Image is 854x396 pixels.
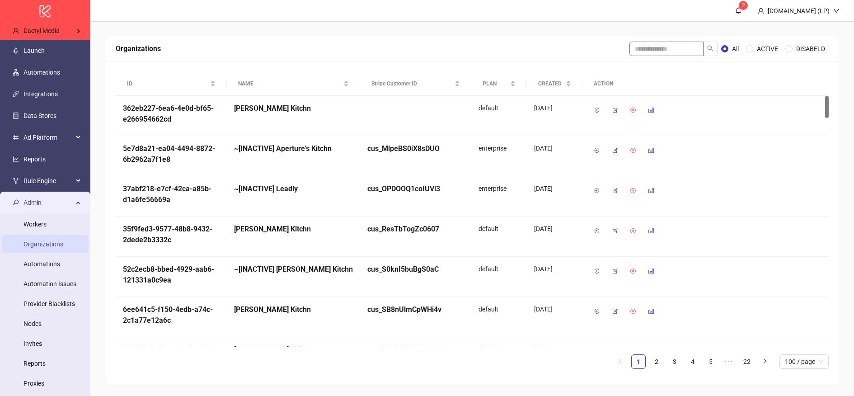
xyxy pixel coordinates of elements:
[758,354,772,369] li: Next Page
[758,354,772,369] button: right
[123,344,220,366] h5: 594578ee-59ea-4fcd-aa2f-face2bbade48
[613,354,628,369] button: left
[471,136,527,176] div: enterprise
[23,90,58,98] a: Integrations
[707,45,713,52] span: search
[123,143,220,165] h5: 5e7d8a21-ea04-4494-8872-6b2962a7f1e8
[740,355,754,368] a: 22
[13,178,19,184] span: fork
[13,134,19,141] span: number
[360,72,471,96] th: Stripe Customer ID
[618,358,623,364] span: left
[534,224,575,234] div: [DATE]
[13,28,19,34] span: user
[534,143,575,153] div: [DATE]
[753,44,782,54] span: ACTIVE
[227,72,360,96] th: NAME
[234,143,353,154] h5: ~[INACTIVE] Aperture's Kitchn
[704,354,718,369] li: 5
[23,193,73,212] span: Admin
[127,80,208,88] span: ID
[23,156,46,163] a: Reports
[483,80,508,88] span: PLAN
[527,72,582,96] th: CREATED
[23,240,63,248] a: Organizations
[785,355,823,368] span: 100 / page
[471,337,527,377] div: default
[23,380,44,387] a: Proxies
[471,257,527,297] div: default
[116,72,227,96] th: ID
[667,354,682,369] li: 3
[758,8,764,14] span: user
[471,176,527,217] div: enterprise
[722,354,736,369] span: •••
[538,80,564,88] span: CREATED
[234,264,353,275] h5: ~[INACTIVE] [PERSON_NAME] Kitchn
[23,320,42,327] a: Nodes
[23,172,73,190] span: Rule Engine
[23,300,75,307] a: Provider Blacklists
[23,360,46,367] a: Reports
[367,264,464,275] h5: cus_S0knI5buBgS0aC
[234,184,353,194] h5: ~[INACTIVE] Leadly
[631,354,646,369] li: 1
[116,43,629,54] div: Organizations
[764,6,833,16] div: [DOMAIN_NAME] (LP)
[739,1,748,10] sup: 2
[367,304,464,315] h5: cus_SB8nUlmCpWHi4v
[123,304,220,326] h5: 6ee641c5-f150-4edb-a74c-2c1a77e12a6c
[23,27,60,34] span: Dactyl Media
[123,184,220,205] h5: 37abf218-e7cf-42ca-a85b-d1a6fe56669a
[23,260,60,268] a: Automations
[23,69,60,76] a: Automations
[704,355,718,368] a: 5
[742,2,745,9] span: 2
[367,143,464,154] h5: cus_MlpeBS0iX8sDUO
[650,355,663,368] a: 2
[534,264,575,274] div: [DATE]
[238,80,342,88] span: NAME
[779,354,829,369] div: Page Size
[371,80,453,88] span: Stripe Customer ID
[234,103,353,114] h5: [PERSON_NAME] Kitchn
[793,44,829,54] span: DISABELD
[649,354,664,369] li: 2
[23,221,47,228] a: Workers
[722,354,736,369] li: Next 5 Pages
[471,96,527,136] div: default
[123,264,220,286] h5: 52c2ecb8-bbed-4929-aab6-121331a0c9ea
[13,199,19,206] span: key
[534,184,575,193] div: [DATE]
[234,344,353,355] h5: [PERSON_NAME]'s Kitchn
[762,358,768,364] span: right
[367,224,464,235] h5: cus_ResTbTogZc0607
[23,112,56,119] a: Data Stores
[740,354,754,369] li: 22
[613,354,628,369] li: Previous Page
[735,7,741,14] span: bell
[833,8,840,14] span: down
[534,304,575,314] div: [DATE]
[668,355,681,368] a: 3
[367,344,464,355] h5: cus_RdMKrlUSAhphv7
[234,304,353,315] h5: [PERSON_NAME] Kitchn
[534,344,575,354] div: [DATE]
[23,47,45,54] a: Launch
[685,354,700,369] li: 4
[123,103,220,125] h5: 362eb227-6ea6-4e0d-bf65-e266954662cd
[23,340,42,347] a: Invites
[471,217,527,257] div: default
[471,72,527,96] th: PLAN
[471,297,527,337] div: default
[686,355,699,368] a: 4
[123,224,220,245] h5: 35f9fed3-9577-48b8-9432-2dede2b3332c
[234,224,353,235] h5: [PERSON_NAME] Kitchn
[632,355,645,368] a: 1
[582,72,829,96] th: ACTION
[367,184,464,194] h5: cus_OPDOOQ1coIUVl3
[728,44,742,54] span: All
[23,128,73,146] span: Ad Platform
[23,280,76,288] a: Automation Issues
[534,103,575,113] div: [DATE]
